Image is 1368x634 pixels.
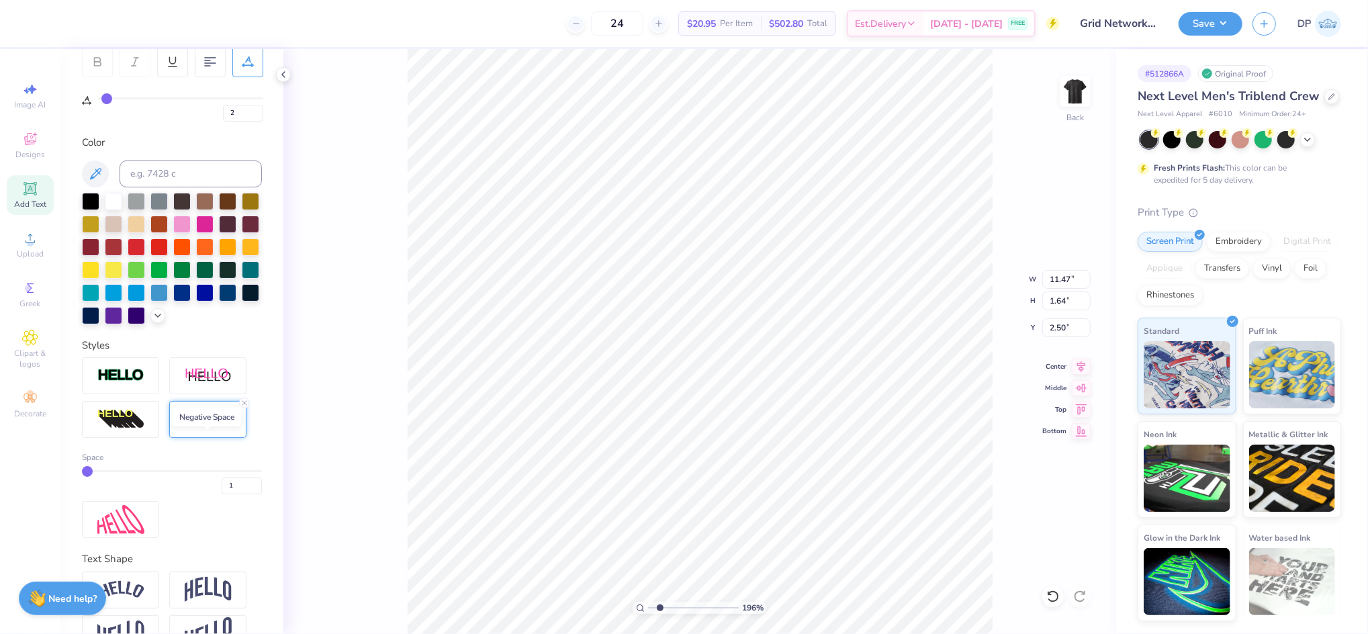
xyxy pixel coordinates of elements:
div: Transfers [1195,259,1249,279]
img: Water based Ink [1249,548,1336,615]
div: Vinyl [1253,259,1291,279]
span: DP [1297,16,1312,32]
span: [DATE] - [DATE] [930,17,1003,31]
span: Next Level Men's Triblend Crew [1138,88,1319,104]
div: Foil [1295,259,1326,279]
div: Rhinestones [1138,285,1203,306]
span: Top [1042,405,1066,414]
button: Save [1179,12,1242,36]
span: Middle [1042,383,1066,393]
strong: Need help? [49,592,97,605]
div: Print Type [1138,205,1341,220]
input: – – [591,11,643,36]
img: Free Distort [97,505,144,534]
input: Untitled Design [1070,10,1169,37]
img: Darlene Padilla [1315,11,1341,37]
span: Bottom [1042,426,1066,436]
img: Standard [1144,341,1230,408]
span: Next Level Apparel [1138,109,1202,120]
span: Center [1042,362,1066,371]
span: Image AI [15,99,46,110]
span: Total [807,17,827,31]
img: 3d Illusion [97,409,144,431]
span: Glow in the Dark Ink [1144,531,1220,545]
div: Embroidery [1207,232,1271,252]
div: # 512866A [1138,65,1191,82]
img: Stroke [97,368,144,383]
img: Glow in the Dark Ink [1144,548,1230,615]
span: Metallic & Glitter Ink [1249,427,1328,441]
span: Per Item [720,17,753,31]
img: Puff Ink [1249,341,1336,408]
input: e.g. 7428 c [120,161,262,187]
span: Clipart & logos [7,348,54,369]
span: # 6010 [1209,109,1232,120]
div: This color can be expedited for 5 day delivery. [1154,162,1319,186]
img: Metallic & Glitter Ink [1249,445,1336,512]
span: Water based Ink [1249,531,1311,545]
div: Color [82,135,262,150]
span: Space [82,451,103,463]
div: Text Shape [82,551,262,567]
div: Negative Space [172,408,242,426]
span: $502.80 [769,17,803,31]
span: $20.95 [687,17,716,31]
span: Decorate [14,408,46,419]
div: Applique [1138,259,1191,279]
div: Back [1066,111,1084,124]
span: Standard [1144,324,1179,338]
strong: Fresh Prints Flash: [1154,163,1225,173]
div: Screen Print [1138,232,1203,252]
span: Minimum Order: 24 + [1239,109,1306,120]
span: FREE [1011,19,1025,28]
span: Designs [15,149,45,160]
span: Est. Delivery [855,17,906,31]
a: DP [1297,11,1341,37]
img: Back [1062,78,1089,105]
span: Neon Ink [1144,427,1177,441]
img: Arc [97,581,144,599]
div: Original Proof [1198,65,1273,82]
span: Upload [17,248,44,259]
img: Neon Ink [1144,445,1230,512]
div: Styles [82,338,262,353]
img: Shadow [185,367,232,384]
span: Add Text [14,199,46,210]
div: Digital Print [1275,232,1340,252]
span: 196 % [742,602,764,614]
span: Puff Ink [1249,324,1277,338]
span: Greek [20,298,41,309]
img: Arch [185,577,232,602]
